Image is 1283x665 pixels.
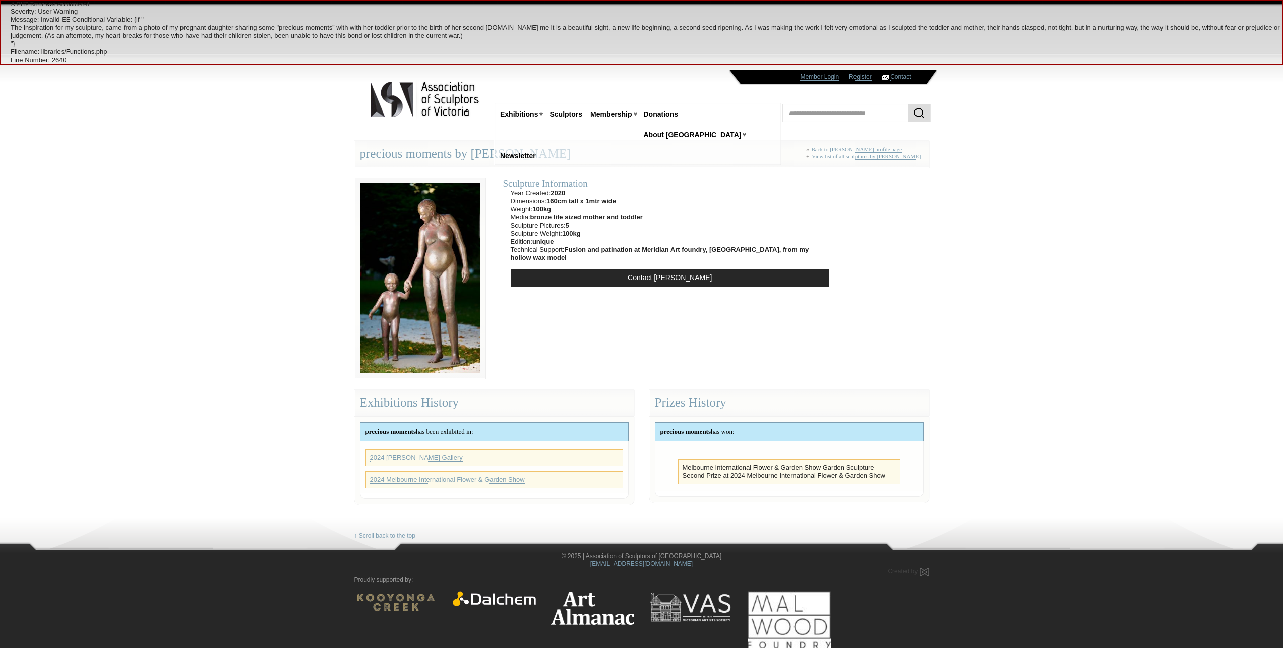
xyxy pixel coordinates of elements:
[748,591,831,648] img: Mal Wood Foundry
[511,197,829,205] li: Dimensions:
[882,75,889,80] img: Contact ASV
[683,464,896,480] li: Melbourne International Flower & Garden Show Garden Sculpture Second Prize at 2024 Melbourne Inte...
[551,591,634,625] img: Art Almanac
[511,246,829,262] li: Technical Support:
[365,428,416,435] strong: precious moments
[11,1,1282,8] h4: A PHP Error was encountered
[11,48,1282,56] p: Filename: libraries/Functions.php
[655,423,923,441] div: has won:
[496,105,542,124] a: Exhibitions
[370,476,525,484] a: 2024 Melbourne International Flower & Garden Show
[11,16,1282,24] p: Message: Invalid EE Conditional Variable: {if "
[511,246,809,261] strong: Fusion and patination at Meridian Art foundry, [GEOGRAPHIC_DATA], from my hollow wax model
[913,107,925,119] img: Search
[511,230,829,238] li: Sculpture Weight:
[590,560,693,567] a: [EMAIL_ADDRESS][DOMAIN_NAME]
[11,8,1282,16] p: Severity: User Warning
[511,221,829,230] li: Sculpture Pictures:
[511,205,829,213] li: Weight:
[511,269,829,287] a: Contact [PERSON_NAME]
[812,146,902,153] a: Back to [PERSON_NAME] profile page
[660,428,711,435] strong: precious moments
[888,568,929,575] a: Created by
[849,73,872,81] a: Register
[562,230,581,237] strong: 100kg
[649,390,929,416] div: Prizes History
[11,24,1282,40] p: The inspiration for my sculpture, came from a photo of my pregnant daughter sharing some "preciou...
[496,147,540,165] a: Newsletter
[511,238,829,246] li: Edition:
[453,591,536,607] img: Dalchem Products
[354,178,485,379] img: 090-04__medium.jpg
[511,189,829,197] li: Year Created:
[532,205,551,213] strong: 100kg
[354,576,929,584] p: Proudly supported by:
[640,126,746,144] a: About [GEOGRAPHIC_DATA]
[640,105,682,124] a: Donations
[370,80,481,120] img: logo.png
[890,73,911,81] a: Contact
[532,238,554,245] strong: unique
[920,568,929,576] img: Created by Marby
[354,390,634,416] div: Exhibitions History
[806,146,924,164] div: « +
[812,153,921,160] a: View list of all sculptures by [PERSON_NAME]
[649,591,732,623] img: Victorian Artists Society
[546,197,616,205] strong: 160cm tall x 1mtr wide
[11,56,1282,64] p: Line Number: 2640
[586,105,636,124] a: Membership
[530,213,643,221] strong: bronze life sized mother and toddler
[566,221,569,229] strong: 5
[503,178,837,189] div: Sculpture Information
[511,213,829,221] li: Media:
[551,189,565,197] strong: 2020
[360,423,628,441] div: has been exhibited in:
[888,568,918,575] span: Created by
[370,454,463,462] a: 2024 [PERSON_NAME] Gallery
[354,532,415,540] a: ↑ Scroll back to the top
[347,552,937,568] div: © 2025 | Association of Sculptors of [GEOGRAPHIC_DATA]
[800,73,839,81] a: Member Login
[354,141,929,168] div: precious moments by [PERSON_NAME]
[545,105,586,124] a: Sculptors
[354,591,438,614] img: Kooyonga Wines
